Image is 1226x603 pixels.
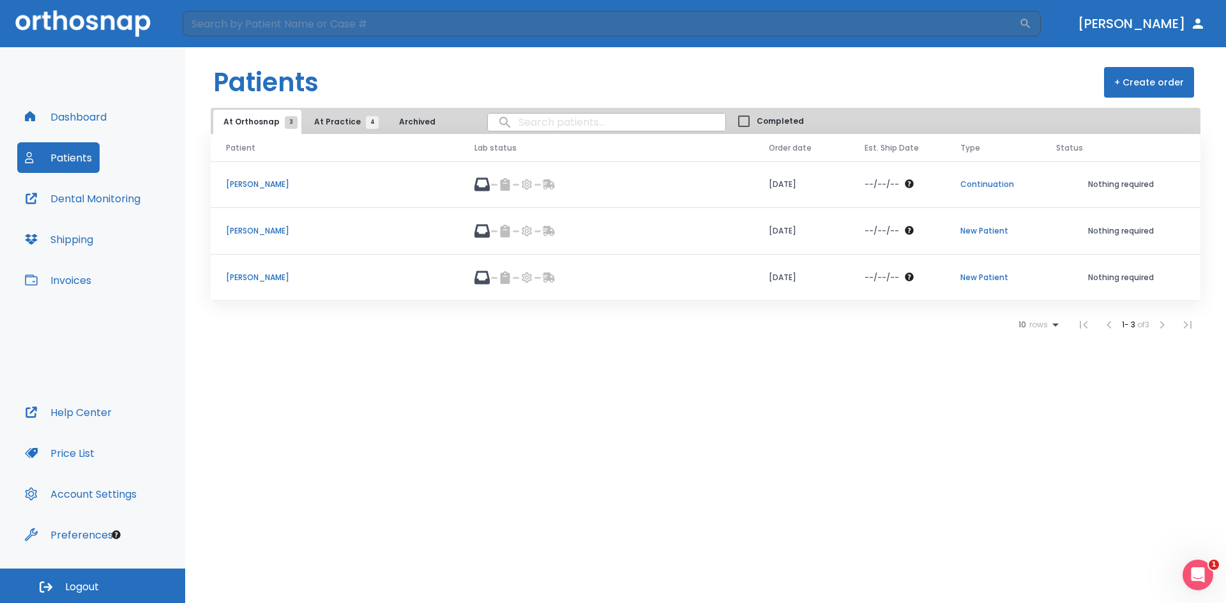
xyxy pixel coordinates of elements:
span: of 3 [1137,319,1149,330]
span: Completed [757,115,804,127]
button: [PERSON_NAME] [1073,12,1211,35]
span: 4 [366,116,379,129]
td: [DATE] [753,161,849,208]
button: + Create order [1104,67,1194,98]
p: Continuation [960,179,1025,190]
p: [PERSON_NAME] [226,272,444,283]
button: Account Settings [17,479,144,509]
div: The date will be available after approving treatment plan [865,225,930,237]
span: Patient [226,142,255,154]
span: Lab status [474,142,517,154]
p: Nothing required [1056,179,1185,190]
span: Logout [65,580,99,594]
span: Type [960,142,980,154]
button: Preferences [17,519,121,550]
img: Orthosnap [15,10,151,36]
span: Status [1056,142,1083,154]
p: --/--/-- [865,225,899,237]
p: Nothing required [1056,225,1185,237]
td: [DATE] [753,255,849,301]
span: At Orthosnap [223,116,291,128]
div: Tooltip anchor [110,529,122,540]
span: 3 [285,116,298,129]
button: Dashboard [17,101,114,132]
span: 1 [1209,560,1219,570]
button: Help Center [17,397,119,428]
span: At Practice [314,116,372,128]
div: The date will be available after approving treatment plan [865,179,930,190]
h1: Patients [213,63,319,101]
button: Shipping [17,224,101,255]
input: search [488,110,725,135]
p: [PERSON_NAME] [226,179,444,190]
button: Archived [385,110,449,134]
td: [DATE] [753,208,849,255]
span: 1 - 3 [1122,319,1137,330]
p: New Patient [960,272,1025,283]
button: Invoices [17,265,99,295]
p: Nothing required [1056,272,1185,283]
span: Order date [769,142,812,154]
span: 10 [1018,320,1026,329]
div: tabs [213,110,451,134]
span: rows [1026,320,1048,329]
input: Search by Patient Name or Case # [183,11,1019,36]
div: The date will be available after approving treatment plan [865,272,930,283]
iframe: Intercom live chat [1183,560,1213,590]
button: Price List [17,438,102,468]
p: --/--/-- [865,272,899,283]
p: --/--/-- [865,179,899,190]
p: New Patient [960,225,1025,237]
span: Est. Ship Date [865,142,919,154]
button: Dental Monitoring [17,183,148,214]
button: Patients [17,142,100,173]
p: [PERSON_NAME] [226,225,444,237]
